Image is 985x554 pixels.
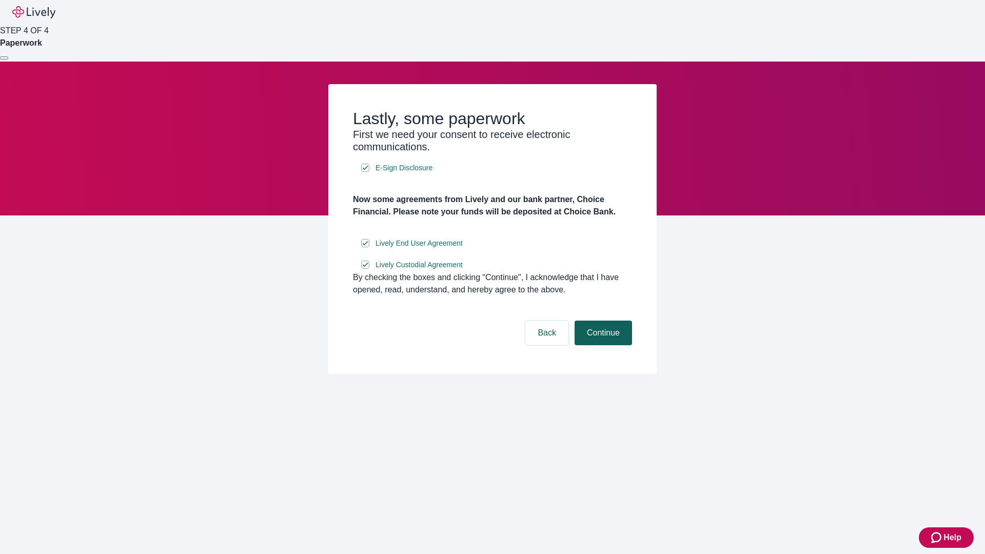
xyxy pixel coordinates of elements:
img: Lively [12,6,55,18]
span: Lively Custodial Agreement [376,260,463,270]
h3: First we need your consent to receive electronic communications. [353,128,632,153]
button: Zendesk support iconHelp [919,527,974,548]
span: Help [943,531,961,544]
a: e-sign disclosure document [373,162,435,174]
button: Back [525,321,568,345]
span: E-Sign Disclosure [376,163,432,173]
svg: Zendesk support icon [931,531,943,544]
h4: Now some agreements from Lively and our bank partner, Choice Financial. Please note your funds wi... [353,193,632,218]
button: Continue [575,321,632,345]
span: Lively End User Agreement [376,238,463,249]
h2: Lastly, some paperwork [353,109,632,128]
div: By checking the boxes and clicking “Continue", I acknowledge that I have opened, read, understand... [353,271,632,296]
a: e-sign disclosure document [373,259,465,271]
a: e-sign disclosure document [373,237,465,250]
